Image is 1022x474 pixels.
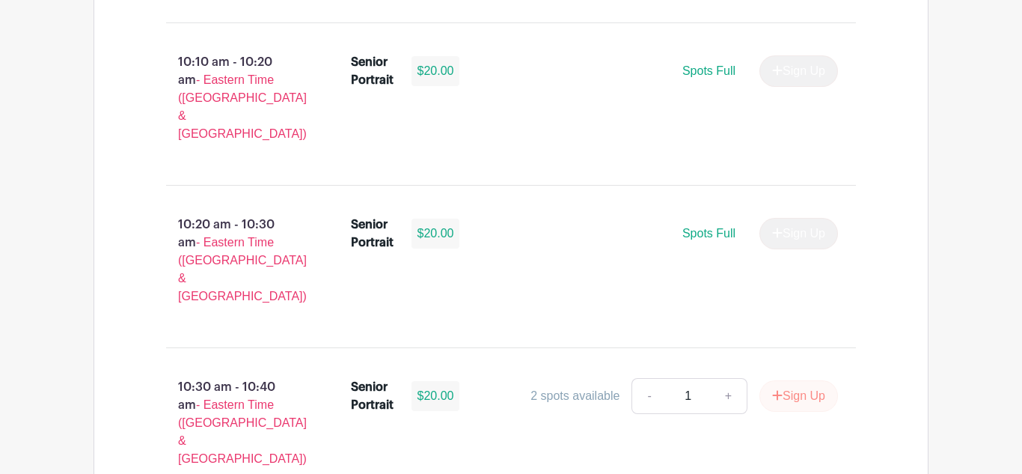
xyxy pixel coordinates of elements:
div: $20.00 [411,219,460,249]
p: 10:30 am - 10:40 am [142,372,327,474]
span: - Eastern Time ([GEOGRAPHIC_DATA] & [GEOGRAPHIC_DATA]) [178,73,307,140]
p: 10:20 am - 10:30 am [142,210,327,312]
div: $20.00 [411,56,460,86]
span: Spots Full [682,227,735,240]
div: 2 spots available [530,387,619,405]
span: - Eastern Time ([GEOGRAPHIC_DATA] & [GEOGRAPHIC_DATA]) [178,236,307,303]
a: + [710,378,747,414]
a: - [631,378,666,414]
p: 10:10 am - 10:20 am [142,47,327,149]
span: - Eastern Time ([GEOGRAPHIC_DATA] & [GEOGRAPHIC_DATA]) [178,398,307,465]
div: Senior Portrait [351,53,394,89]
span: Spots Full [682,64,735,77]
div: $20.00 [411,381,460,411]
button: Sign Up [759,380,838,412]
div: Senior Portrait [351,378,394,414]
div: Senior Portrait [351,216,394,252]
